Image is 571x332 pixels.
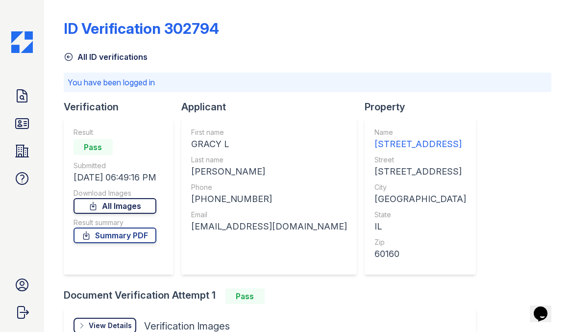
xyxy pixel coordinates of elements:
p: You have been logged in [68,77,547,88]
div: Result [74,128,156,137]
div: ID Verification 302794 [64,20,219,37]
div: [STREET_ADDRESS] [374,137,466,151]
iframe: chat widget [530,293,561,322]
img: CE_Icon_Blue-c292c112584629df590d857e76928e9f676e5b41ef8f769ba2f05ee15b207248.png [11,31,33,53]
div: Zip [374,237,466,247]
a: Name [STREET_ADDRESS] [374,128,466,151]
div: View Details [89,321,132,331]
div: Document Verification Attempt 1 [64,288,484,304]
div: [GEOGRAPHIC_DATA] [374,192,466,206]
div: Result summary [74,218,156,228]
div: GRACY L [191,137,347,151]
div: Name [374,128,466,137]
div: [DATE] 06:49:16 PM [74,171,156,184]
div: Email [191,210,347,220]
div: City [374,182,466,192]
div: State [374,210,466,220]
div: Pass [225,288,265,304]
div: [PERSON_NAME] [191,165,347,179]
div: Pass [74,139,113,155]
a: Summary PDF [74,228,156,243]
div: [PHONE_NUMBER] [191,192,347,206]
div: Street [374,155,466,165]
div: [STREET_ADDRESS] [374,165,466,179]
div: Submitted [74,161,156,171]
div: IL [374,220,466,233]
a: All Images [74,198,156,214]
div: Verification [64,100,181,114]
a: All ID verifications [64,51,148,63]
div: First name [191,128,347,137]
div: Last name [191,155,347,165]
div: Phone [191,182,347,192]
div: [EMAIL_ADDRESS][DOMAIN_NAME] [191,220,347,233]
div: 60160 [374,247,466,261]
div: Download Images [74,188,156,198]
div: Applicant [181,100,365,114]
div: Property [365,100,484,114]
